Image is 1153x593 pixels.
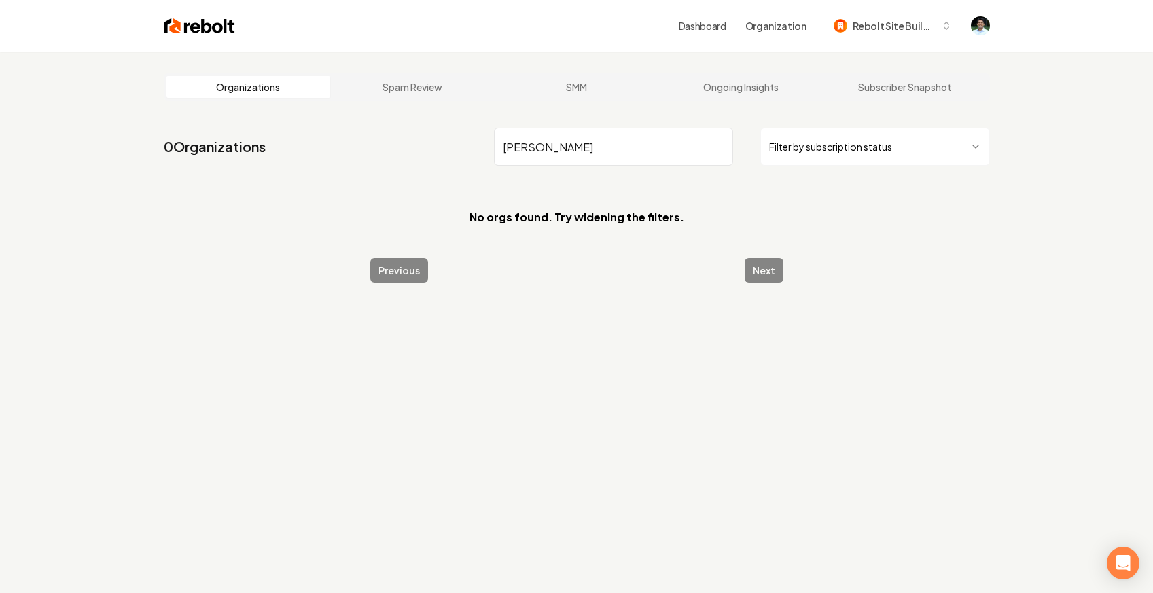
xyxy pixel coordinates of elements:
a: Organizations [166,76,331,98]
a: Dashboard [679,19,726,33]
a: SMM [495,76,659,98]
div: Open Intercom Messenger [1107,547,1139,579]
span: Rebolt Site Builder [853,19,936,33]
img: Arwin Rahmatpanah [971,16,990,35]
a: Subscriber Snapshot [823,76,987,98]
button: Open user button [971,16,990,35]
input: Search by name or ID [494,128,733,166]
a: Spam Review [330,76,495,98]
button: Organization [737,14,815,38]
a: 0Organizations [164,137,266,156]
img: Rebolt Logo [164,16,235,35]
img: Rebolt Site Builder [834,19,847,33]
section: No orgs found. Try widening the filters. [164,187,990,247]
a: Ongoing Insights [658,76,823,98]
